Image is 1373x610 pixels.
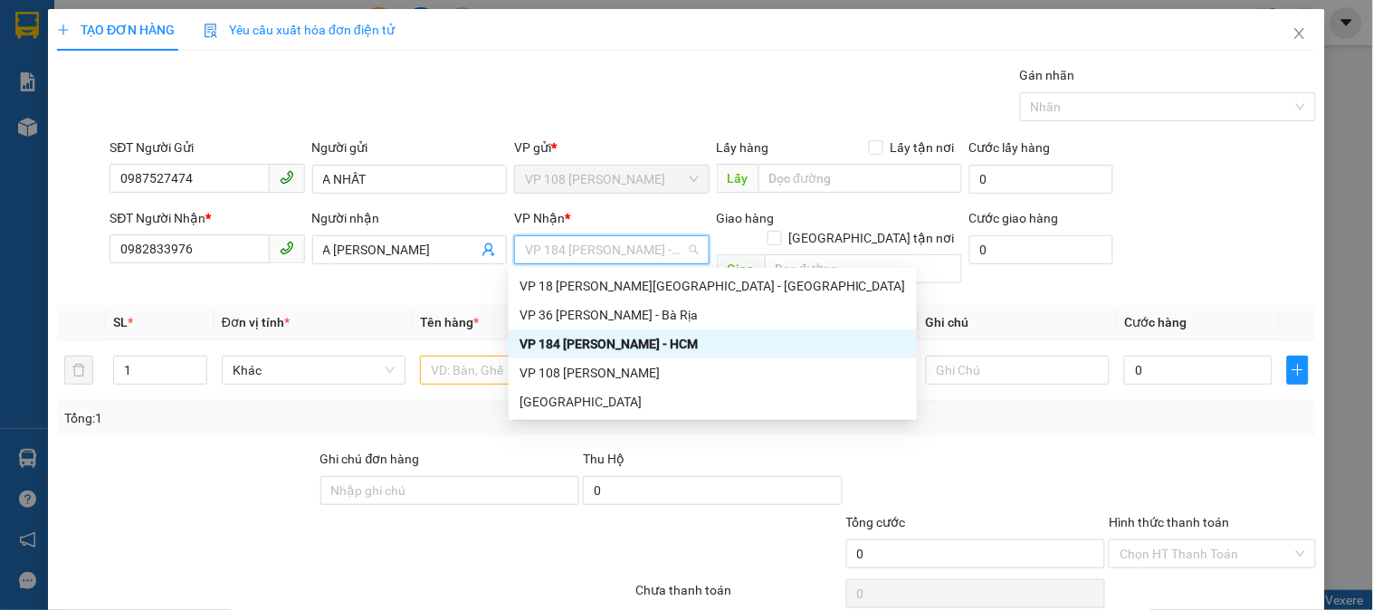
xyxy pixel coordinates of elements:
[509,272,917,300] div: VP 18 Nguyễn Thái Bình - Quận 1
[420,315,479,329] span: Tên hàng
[1020,68,1075,82] label: Gán nhãn
[57,24,70,36] span: plus
[926,356,1110,385] input: Ghi Chú
[64,408,531,428] div: Tổng: 1
[969,165,1114,194] input: Cước lấy hàng
[233,357,395,384] span: Khác
[514,211,565,225] span: VP Nhận
[520,363,906,383] div: VP 108 [PERSON_NAME]
[110,208,304,228] div: SĐT Người Nhận
[765,254,962,283] input: Dọc đường
[846,515,906,529] span: Tổng cước
[969,211,1059,225] label: Cước giao hàng
[1124,315,1187,329] span: Cước hàng
[110,138,304,157] div: SĐT Người Gửi
[969,235,1114,264] input: Cước giao hàng
[717,164,758,193] span: Lấy
[64,356,93,385] button: delete
[1274,9,1325,60] button: Close
[919,305,1117,340] th: Ghi chú
[1288,363,1308,377] span: plus
[420,356,604,385] input: VD: Bàn, Ghế
[525,236,698,263] span: VP 184 Nguyễn Văn Trỗi - HCM
[758,164,962,193] input: Dọc đường
[514,138,709,157] div: VP gửi
[113,315,128,329] span: SL
[312,208,507,228] div: Người nhận
[509,387,917,416] div: Long hải
[520,392,906,412] div: [GEOGRAPHIC_DATA]
[204,24,218,38] img: icon
[883,138,962,157] span: Lấy tận nơi
[222,315,290,329] span: Đơn vị tính
[280,170,294,185] span: phone
[969,140,1051,155] label: Cước lấy hàng
[204,23,395,37] span: Yêu cầu xuất hóa đơn điện tử
[717,140,769,155] span: Lấy hàng
[509,300,917,329] div: VP 36 Lê Thành Duy - Bà Rịa
[509,329,917,358] div: VP 184 Nguyễn Văn Trỗi - HCM
[583,452,625,466] span: Thu Hộ
[717,211,775,225] span: Giao hàng
[1287,356,1309,385] button: plus
[509,358,917,387] div: VP 108 Lê Hồng Phong - Vũng Tàu
[1109,515,1229,529] label: Hình thức thanh toán
[482,243,496,257] span: user-add
[717,254,765,283] span: Giao
[520,334,906,354] div: VP 184 [PERSON_NAME] - HCM
[520,276,906,296] div: VP 18 [PERSON_NAME][GEOGRAPHIC_DATA] - [GEOGRAPHIC_DATA]
[280,241,294,255] span: phone
[1292,26,1307,41] span: close
[312,138,507,157] div: Người gửi
[525,166,698,193] span: VP 108 Lê Hồng Phong - Vũng Tàu
[520,305,906,325] div: VP 36 [PERSON_NAME] - Bà Rịa
[57,23,175,37] span: TẠO ĐƠN HÀNG
[320,452,420,466] label: Ghi chú đơn hàng
[320,476,580,505] input: Ghi chú đơn hàng
[782,228,962,248] span: [GEOGRAPHIC_DATA] tận nơi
